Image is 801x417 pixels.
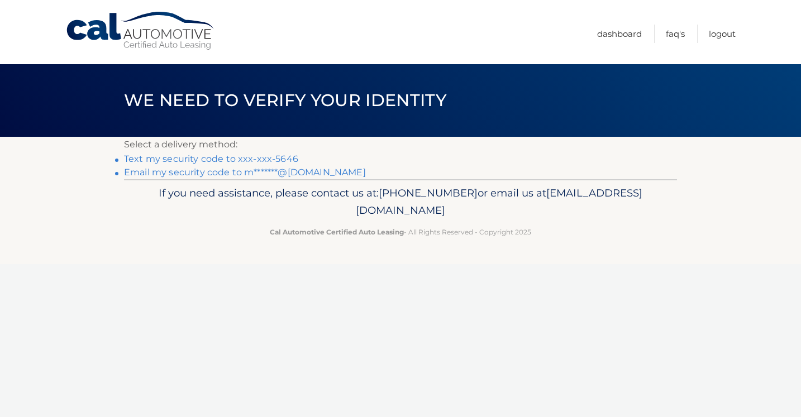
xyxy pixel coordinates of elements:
[124,137,677,152] p: Select a delivery method:
[124,90,446,111] span: We need to verify your identity
[124,154,298,164] a: Text my security code to xxx-xxx-5646
[597,25,642,43] a: Dashboard
[666,25,685,43] a: FAQ's
[124,167,366,178] a: Email my security code to m*******@[DOMAIN_NAME]
[270,228,404,236] strong: Cal Automotive Certified Auto Leasing
[65,11,216,51] a: Cal Automotive
[131,184,670,220] p: If you need assistance, please contact us at: or email us at
[131,226,670,238] p: - All Rights Reserved - Copyright 2025
[379,186,478,199] span: [PHONE_NUMBER]
[709,25,736,43] a: Logout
